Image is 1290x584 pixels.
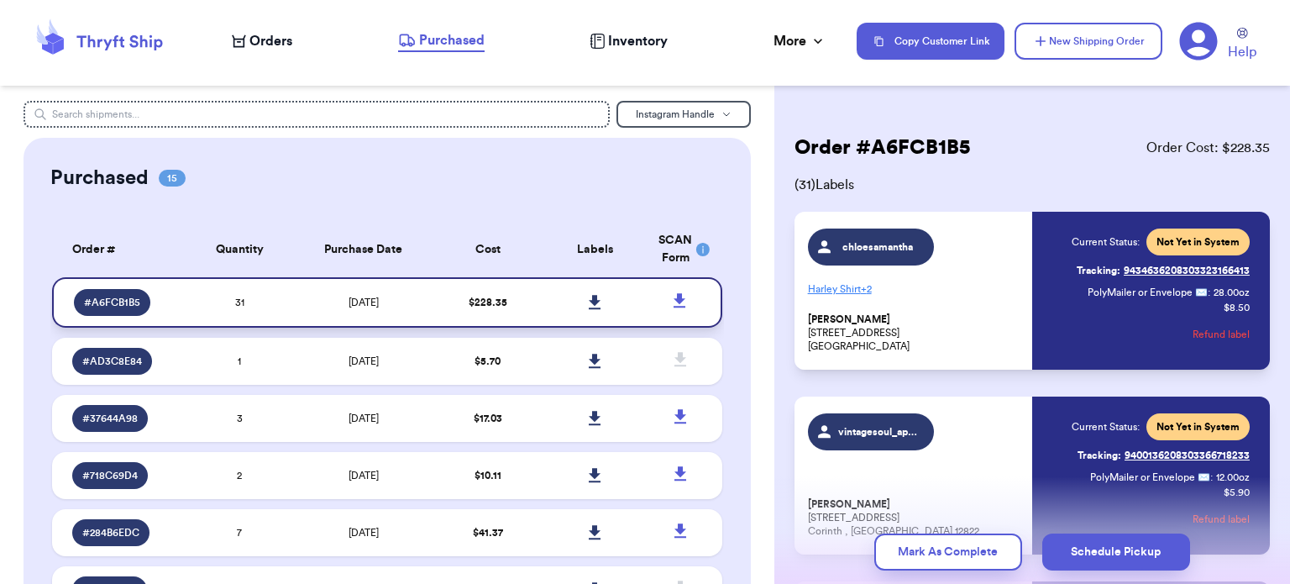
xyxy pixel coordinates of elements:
[616,101,751,128] button: Instagram Handle
[1078,442,1250,469] a: Tracking:9400136208303366718233
[349,356,379,366] span: [DATE]
[808,313,1022,353] p: [STREET_ADDRESS] [GEOGRAPHIC_DATA]
[474,413,502,424] span: $ 17.03
[349,471,379,481] span: [DATE]
[469,297,507,308] span: $ 228.35
[1208,286,1210,299] span: :
[608,31,668,51] span: Inventory
[658,232,702,267] div: SCAN Form
[1193,501,1250,538] button: Refund label
[82,526,139,539] span: # 284B6EDC
[349,528,379,538] span: [DATE]
[84,296,140,309] span: # A6FCB1B5
[473,528,503,538] span: $ 41.37
[1072,235,1140,249] span: Current Status:
[808,313,890,326] span: [PERSON_NAME]
[238,356,241,366] span: 1
[232,31,292,51] a: Orders
[1214,286,1250,299] span: 28.00 oz
[82,355,142,368] span: # AD3C8E84
[186,222,293,277] th: Quantity
[349,297,379,308] span: [DATE]
[475,356,501,366] span: $ 5.70
[808,498,890,511] span: [PERSON_NAME]
[1077,264,1120,277] span: Tracking:
[434,222,542,277] th: Cost
[237,528,242,538] span: 7
[1216,471,1250,484] span: 12.00 oz
[398,30,485,52] a: Purchased
[1156,420,1240,434] span: Not Yet in System
[1156,235,1240,249] span: Not Yet in System
[773,31,826,51] div: More
[475,471,501,481] span: $ 10.11
[794,175,1270,195] span: ( 31 ) Labels
[838,425,918,439] span: vintagesoul_apparel_
[24,101,610,128] input: Search shipments...
[52,222,186,277] th: Order #
[1224,301,1250,314] p: $ 8.50
[1193,316,1250,353] button: Refund label
[541,222,648,277] th: Labels
[1042,534,1190,571] button: Schedule Pickup
[1078,449,1121,462] span: Tracking:
[1072,420,1140,434] span: Current Status:
[1210,471,1213,484] span: :
[293,222,434,277] th: Purchase Date
[1077,257,1250,284] a: Tracking:9434636208303323166413
[1228,42,1256,62] span: Help
[857,23,1004,60] button: Copy Customer Link
[838,240,918,254] span: chloesamantha
[1146,138,1270,158] span: Order Cost: $ 228.35
[50,165,149,192] h2: Purchased
[1088,287,1208,297] span: PolyMailer or Envelope ✉️
[1228,28,1256,62] a: Help
[636,109,715,119] span: Instagram Handle
[249,31,292,51] span: Orders
[82,412,138,425] span: # 37644A98
[237,413,243,424] span: 3
[235,297,244,308] span: 31
[590,31,668,51] a: Inventory
[237,471,242,481] span: 2
[82,469,138,482] span: # 718C69D4
[1015,23,1162,60] button: New Shipping Order
[874,534,1022,571] button: Mark As Complete
[1224,486,1250,499] p: $ 5.90
[808,276,1022,303] p: Harley Shirt
[1090,472,1210,482] span: PolyMailer or Envelope ✉️
[159,170,186,187] span: 15
[794,134,970,161] h2: Order # A6FCB1B5
[419,30,485,50] span: Purchased
[349,413,379,424] span: [DATE]
[808,497,1022,538] p: [STREET_ADDRESS] Corinth , [GEOGRAPHIC_DATA] 12822
[861,284,872,294] span: + 2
